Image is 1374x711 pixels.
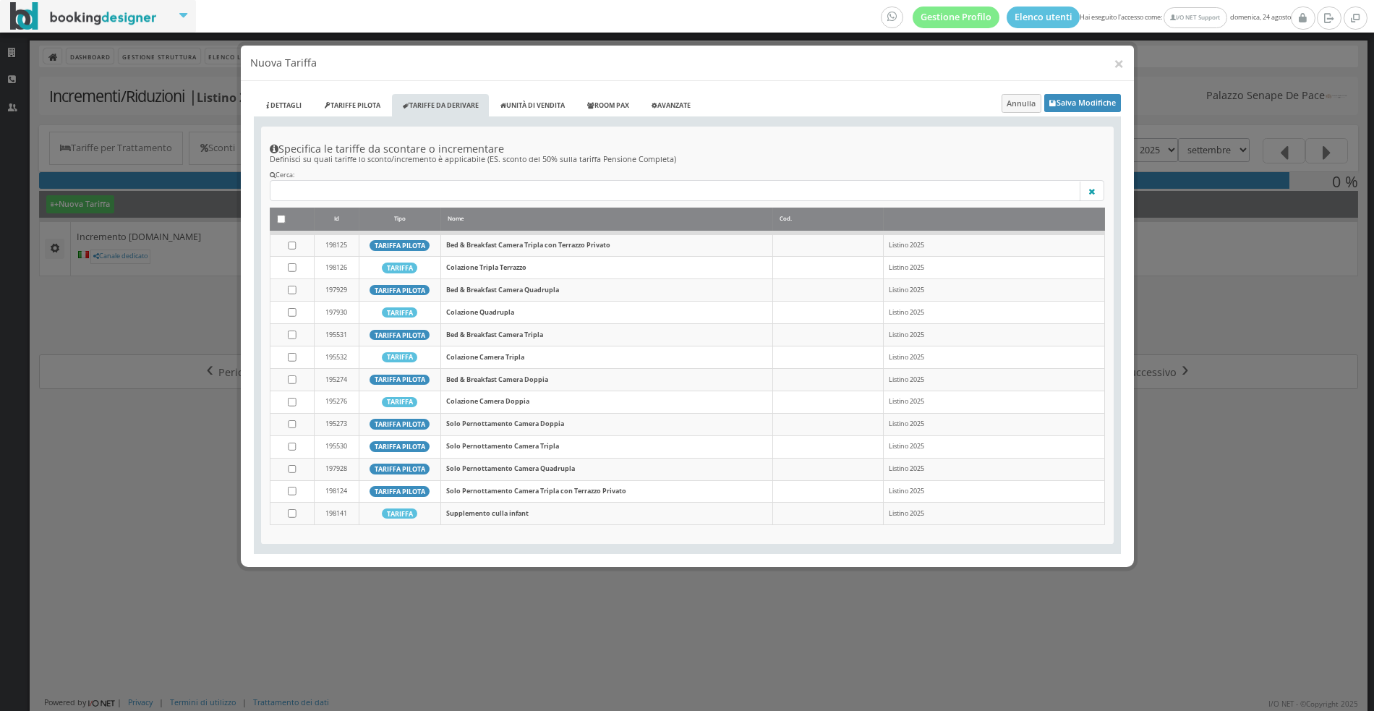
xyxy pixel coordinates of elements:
td: 198125 [315,233,359,257]
th: Cod. [772,208,883,232]
td: Listino 2025 [883,391,1104,413]
label: TARIFFA [382,352,417,362]
a: Elenco utenti [1007,7,1080,28]
b: Supplemento culla infant [446,508,529,518]
div: Cerca: [270,171,1104,180]
img: BookingDesigner.com [10,2,157,30]
b: Solo Pernottamento Camera Tripla con Terrazzo Privato [446,486,626,495]
label: TARIFFA PILOTA [370,240,430,250]
td: Listino 2025 [883,480,1104,503]
a: Tariffe da derivare [392,94,489,118]
td: Listino 2025 [883,279,1104,302]
label: TARIFFA PILOTA [370,441,430,451]
label: TARIFFA PILOTA [370,486,430,496]
td: 195531 [315,324,359,346]
td: 197929 [315,279,359,302]
b: Bed & Breakfast Camera Tripla con Terrazzo Privato [446,240,610,250]
th: Tipo [359,208,440,232]
label: TARIFFA [382,263,417,273]
a: Unità di vendita [490,94,576,118]
td: 195530 [315,435,359,458]
label: TARIFFA [382,307,417,318]
button: Annulla [1002,94,1041,113]
a: I/O NET Support [1164,7,1226,28]
th: Id [315,208,359,232]
td: 195273 [315,413,359,435]
b: Solo Pernottamento Camera Doppia [446,419,564,428]
label: TARIFFA PILOTA [370,330,430,340]
td: Listino 2025 [883,435,1104,458]
b: Colazione Camera Tripla [446,352,524,362]
td: Listino 2025 [883,257,1104,279]
a: Tariffe Pilota [313,94,391,118]
td: Listino 2025 [883,302,1104,324]
a: Room Pax [577,94,640,118]
h6: Definisci su quali tariffe lo sconto/incremento è applicabile (ES. sconto del 50% sulla tariffa P... [270,155,1104,164]
td: Listino 2025 [883,503,1104,525]
button: × [1114,54,1124,72]
a: Gestione Profilo [913,7,999,28]
td: Listino 2025 [883,368,1104,391]
h4: Nuova Tariffa [250,56,1124,71]
a: Dettagli [254,94,312,118]
td: Listino 2025 [883,346,1104,369]
label: TARIFFA [382,397,417,407]
button: Salva Modifiche [1044,94,1120,112]
td: Listino 2025 [883,458,1104,480]
a: Avanzate [641,94,701,118]
td: 195532 [315,346,359,369]
b: Solo Pernottamento Camera Tripla [446,441,559,451]
label: TARIFFA PILOTA [370,419,430,429]
td: 198141 [315,503,359,525]
b: Bed & Breakfast Camera Quadrupla [446,285,559,294]
b: Bed & Breakfast Camera Tripla [446,330,543,339]
b: Solo Pernottamento Camera Quadrupla [446,464,575,473]
td: Listino 2025 [883,233,1104,257]
td: Listino 2025 [883,324,1104,346]
label: TARIFFA PILOTA [370,375,430,385]
td: 195276 [315,391,359,413]
td: 197928 [315,458,359,480]
label: TARIFFA PILOTA [370,464,430,474]
td: 197930 [315,302,359,324]
td: 198124 [315,480,359,503]
td: 198126 [315,257,359,279]
td: Listino 2025 [883,413,1104,435]
h4: Specifica le tariffe da scontare o incrementare [270,142,1104,155]
label: TARIFFA PILOTA [370,285,430,295]
td: 195274 [315,368,359,391]
b: Bed & Breakfast Camera Doppia [446,375,548,384]
th: Nome [440,208,772,232]
b: Colazione Quadrupla [446,307,514,317]
b: Colazione Camera Doppia [446,396,529,406]
b: Colazione Tripla Terrazzo [446,263,526,272]
span: Hai eseguito l'accesso come: domenica, 24 agosto [881,7,1291,28]
label: TARIFFA [382,508,417,519]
